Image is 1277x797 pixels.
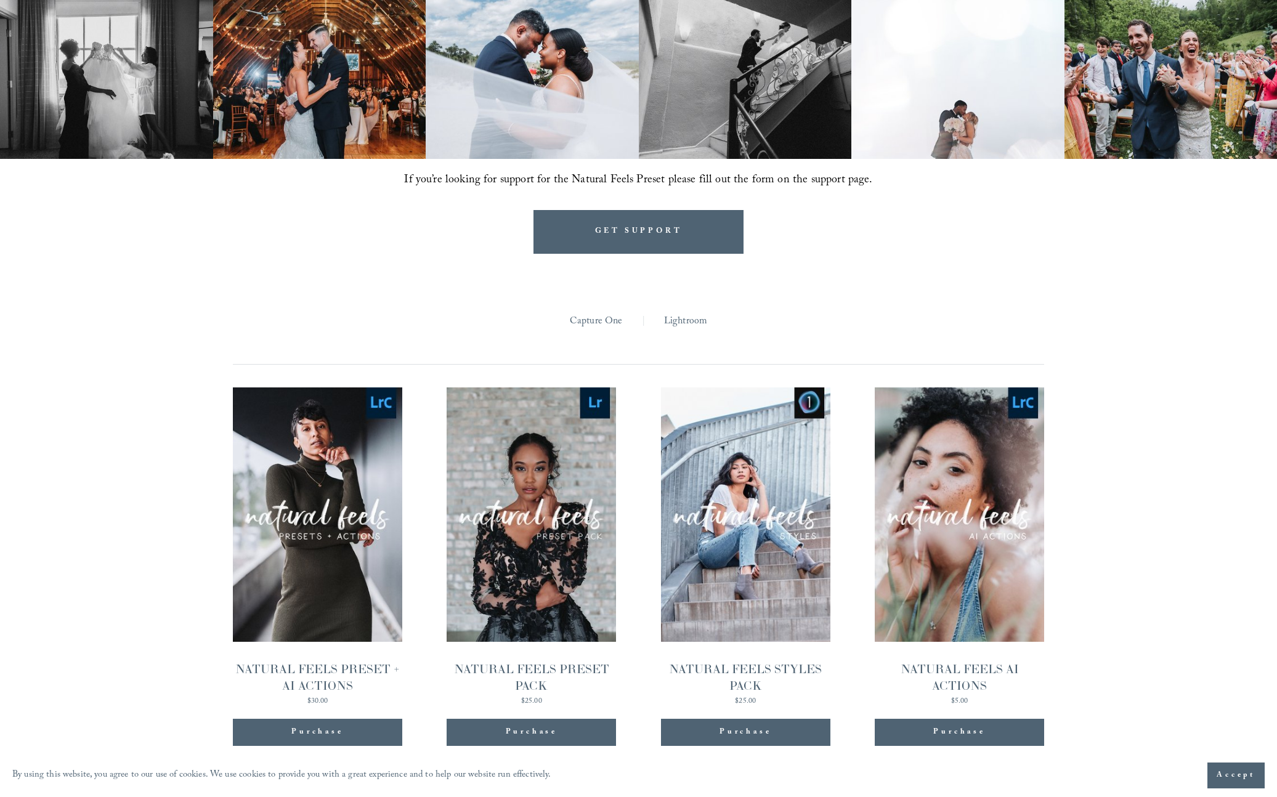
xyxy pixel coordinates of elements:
[233,698,402,705] div: $30.00
[720,726,771,738] div: Purchase
[447,698,616,705] div: $25.00
[933,726,985,738] div: Purchase
[447,387,616,705] a: NATURAL FEELS PRESET PACK
[875,719,1044,746] div: Purchase
[1217,769,1255,782] span: Accept
[404,171,872,190] span: If you’re looking for support for the Natural Feels Preset please fill out the form on the suppor...
[447,661,616,694] div: NATURAL FEELS PRESET PACK
[447,719,616,746] div: Purchase
[661,387,830,705] a: NATURAL FEELS STYLES PACK
[664,312,707,331] a: Lightroom
[506,726,557,738] div: Purchase
[875,387,1044,705] a: NATURAL FEELS AI ACTIONS
[291,726,343,738] div: Purchase
[233,387,402,705] a: NATURAL FEELS PRESET + AI ACTIONS
[875,661,1044,694] div: NATURAL FEELS AI ACTIONS
[661,661,830,694] div: NATURAL FEELS STYLES PACK
[875,698,1044,705] div: $5.00
[570,312,623,331] a: Capture One
[661,719,830,746] div: Purchase
[233,719,402,746] div: Purchase
[642,312,645,331] span: |
[12,767,551,785] p: By using this website, you agree to our use of cookies. We use cookies to provide you with a grea...
[233,661,402,694] div: NATURAL FEELS PRESET + AI ACTIONS
[1207,763,1265,788] button: Accept
[533,210,744,254] a: GET SUPPORT
[661,698,830,705] div: $25.00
